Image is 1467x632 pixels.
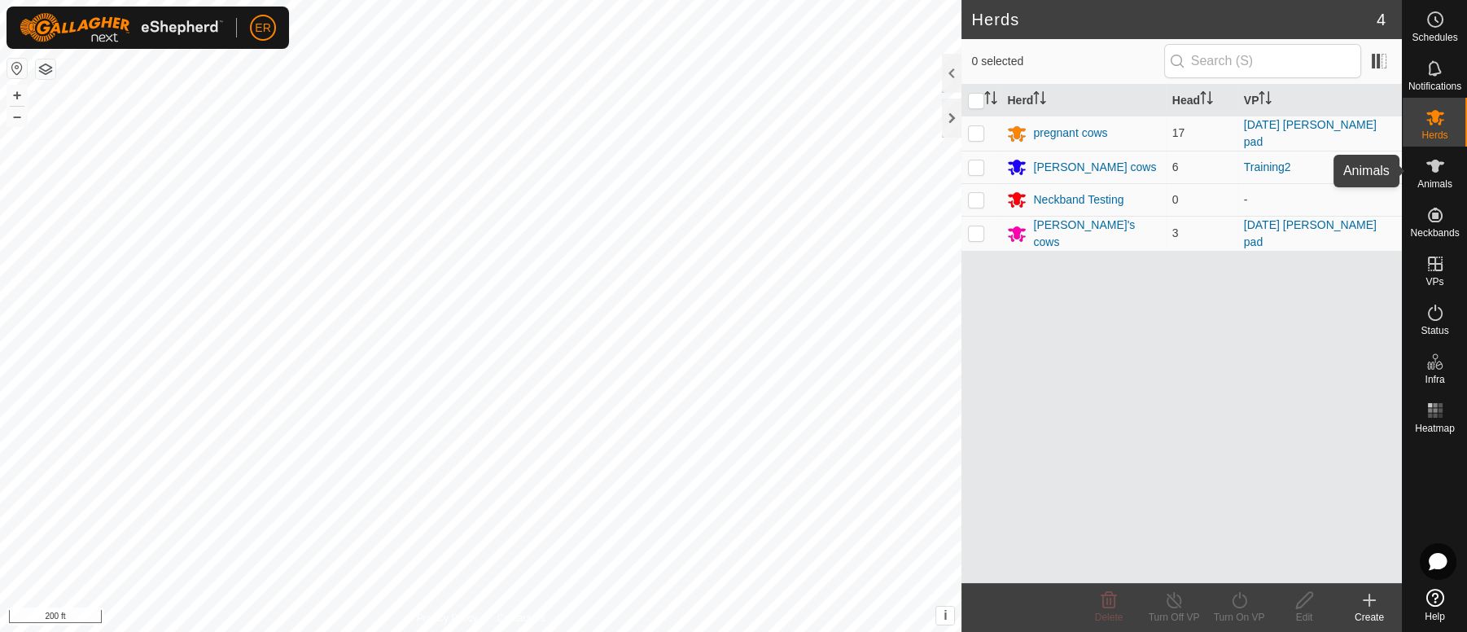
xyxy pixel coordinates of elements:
[1237,183,1402,216] td: -
[1172,193,1179,206] span: 0
[1001,85,1165,116] th: Herd
[1337,610,1402,625] div: Create
[1408,81,1461,91] span: Notifications
[1417,179,1452,189] span: Animals
[1244,218,1377,248] a: [DATE] [PERSON_NAME] pad
[1095,612,1123,623] span: Delete
[1377,7,1386,32] span: 4
[7,59,27,78] button: Reset Map
[1033,191,1123,208] div: Neckband Testing
[1033,94,1046,107] p-sorticon: Activate to sort
[1164,44,1361,78] input: Search (S)
[1166,85,1237,116] th: Head
[944,608,947,622] span: i
[1172,226,1179,239] span: 3
[1033,125,1107,142] div: pregnant cows
[1172,160,1179,173] span: 6
[36,59,55,79] button: Map Layers
[1237,85,1402,116] th: VP
[1206,610,1272,625] div: Turn On VP
[1421,130,1447,140] span: Herds
[936,607,954,625] button: i
[1033,217,1158,251] div: [PERSON_NAME]'s cows
[1244,160,1291,173] a: Training2
[1425,612,1445,621] span: Help
[20,13,223,42] img: Gallagher Logo
[417,611,478,625] a: Privacy Policy
[7,86,27,105] button: +
[971,10,1376,29] h2: Herds
[255,20,270,37] span: ER
[1415,424,1455,433] span: Heatmap
[1033,159,1156,176] div: [PERSON_NAME] cows
[1421,326,1448,336] span: Status
[1410,228,1459,238] span: Neckbands
[971,53,1163,70] span: 0 selected
[1412,33,1457,42] span: Schedules
[1259,94,1272,107] p-sorticon: Activate to sort
[1425,277,1443,287] span: VPs
[1200,94,1213,107] p-sorticon: Activate to sort
[1244,118,1377,148] a: [DATE] [PERSON_NAME] pad
[1272,610,1337,625] div: Edit
[1141,610,1206,625] div: Turn Off VP
[497,611,545,625] a: Contact Us
[984,94,997,107] p-sorticon: Activate to sort
[1425,375,1444,384] span: Infra
[7,107,27,126] button: –
[1172,126,1185,139] span: 17
[1403,582,1467,628] a: Help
